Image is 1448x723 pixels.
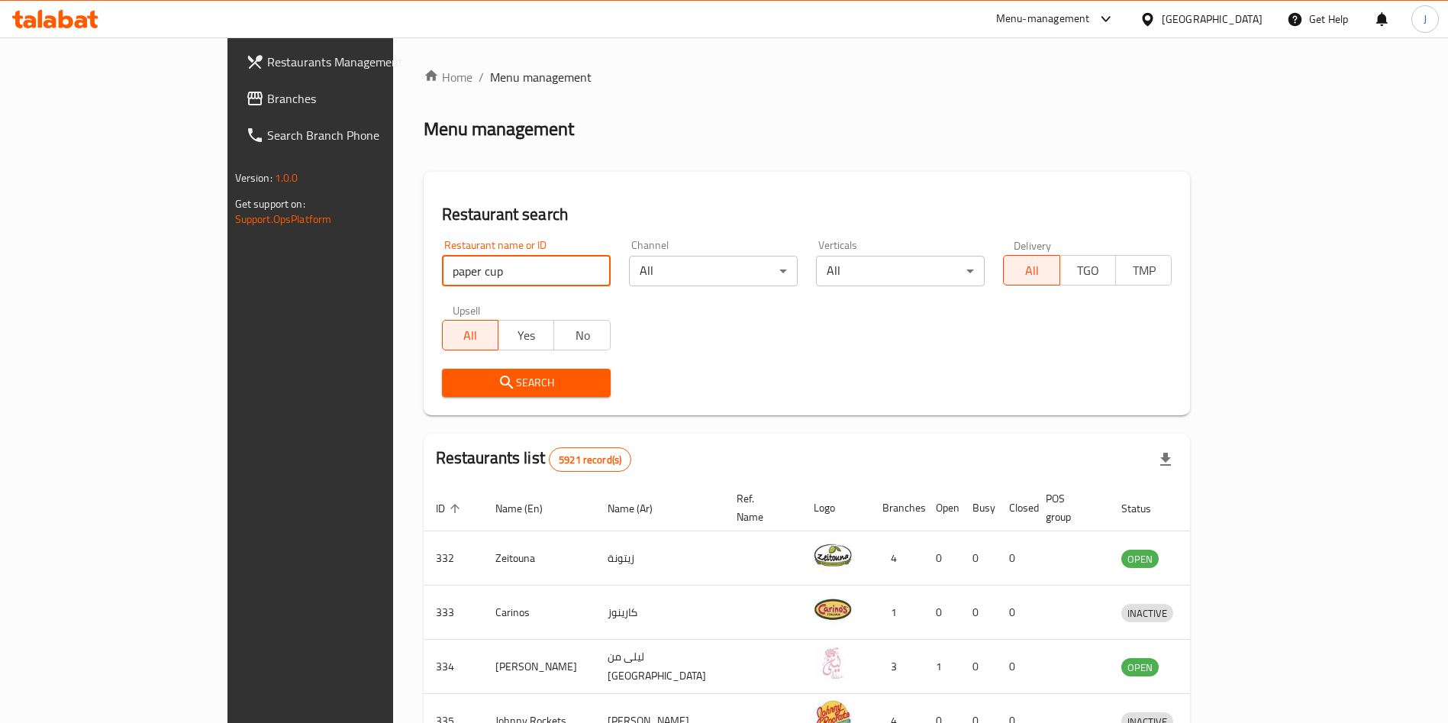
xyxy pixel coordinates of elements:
[1121,550,1159,568] span: OPEN
[442,203,1172,226] h2: Restaurant search
[424,68,1191,86] nav: breadcrumb
[816,256,985,286] div: All
[436,447,632,472] h2: Restaurants list
[424,117,574,141] h2: Menu management
[924,586,960,640] td: 0
[1122,260,1166,282] span: TMP
[560,324,604,347] span: No
[442,369,611,397] button: Search
[235,194,305,214] span: Get support on:
[267,89,457,108] span: Branches
[1066,260,1110,282] span: TGO
[1115,255,1172,286] button: TMP
[595,640,724,694] td: ليلى من [GEOGRAPHIC_DATA]
[870,640,924,694] td: 3
[801,485,870,531] th: Logo
[234,80,469,117] a: Branches
[960,485,997,531] th: Busy
[495,499,563,518] span: Name (En)
[234,117,469,153] a: Search Branch Phone
[498,320,554,350] button: Yes
[1162,11,1263,27] div: [GEOGRAPHIC_DATA]
[960,640,997,694] td: 0
[997,485,1034,531] th: Closed
[449,324,492,347] span: All
[595,531,724,586] td: زيتونة
[960,586,997,640] td: 0
[275,168,298,188] span: 1.0.0
[814,536,852,574] img: Zeitouna
[997,586,1034,640] td: 0
[454,373,598,392] span: Search
[814,644,852,683] img: Leila Min Lebnan
[595,586,724,640] td: كارينوز
[1003,255,1059,286] button: All
[924,485,960,531] th: Open
[1121,499,1171,518] span: Status
[1121,658,1159,676] div: OPEN
[870,485,924,531] th: Branches
[483,586,595,640] td: Carinos
[479,68,484,86] li: /
[814,590,852,628] img: Carinos
[267,53,457,71] span: Restaurants Management
[550,453,630,467] span: 5921 record(s)
[1121,659,1159,676] span: OPEN
[505,324,548,347] span: Yes
[1121,604,1173,622] div: INACTIVE
[453,305,481,315] label: Upsell
[996,10,1090,28] div: Menu-management
[235,168,273,188] span: Version:
[1424,11,1427,27] span: J
[442,256,611,286] input: Search for restaurant name or ID..
[549,447,631,472] div: Total records count
[1010,260,1053,282] span: All
[924,640,960,694] td: 1
[1046,489,1091,526] span: POS group
[870,531,924,586] td: 4
[436,499,465,518] span: ID
[234,44,469,80] a: Restaurants Management
[553,320,610,350] button: No
[483,640,595,694] td: [PERSON_NAME]
[1147,441,1184,478] div: Export file
[997,640,1034,694] td: 0
[267,126,457,144] span: Search Branch Phone
[235,209,332,229] a: Support.OpsPlatform
[1014,240,1052,250] label: Delivery
[629,256,798,286] div: All
[870,586,924,640] td: 1
[1059,255,1116,286] button: TGO
[1121,605,1173,622] span: INACTIVE
[490,68,592,86] span: Menu management
[483,531,595,586] td: Zeitouna
[960,531,997,586] td: 0
[924,531,960,586] td: 0
[997,531,1034,586] td: 0
[608,499,672,518] span: Name (Ar)
[737,489,783,526] span: Ref. Name
[442,320,498,350] button: All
